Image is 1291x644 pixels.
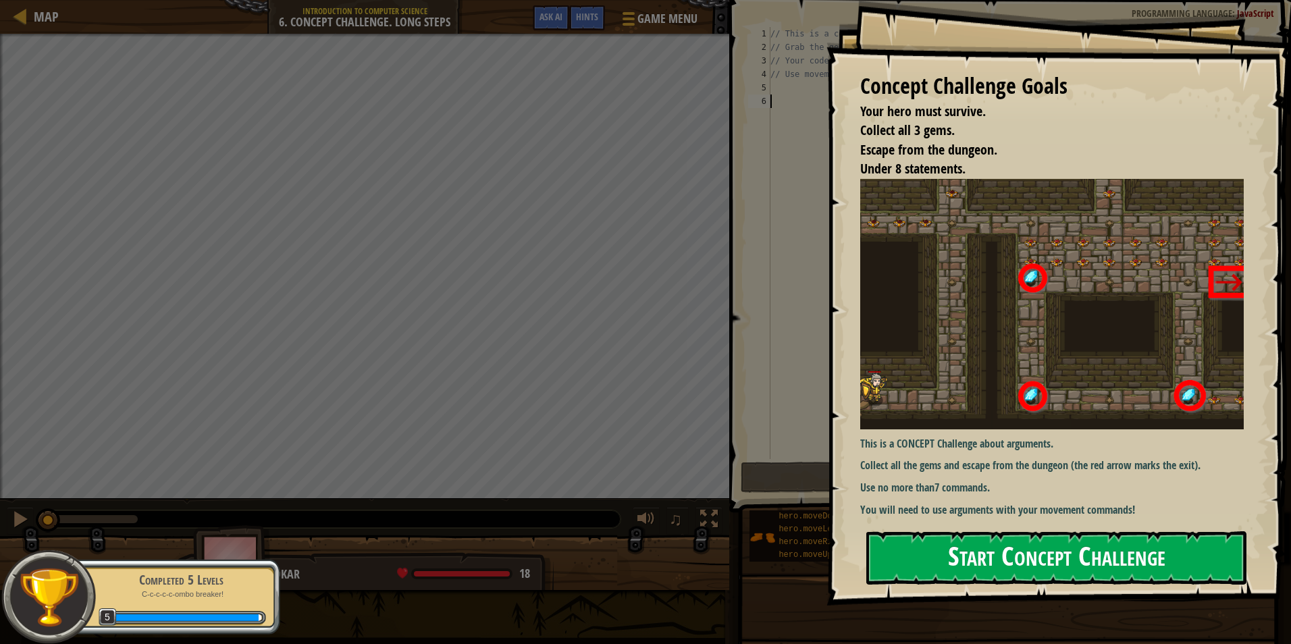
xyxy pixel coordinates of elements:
[741,462,1269,493] button: Run
[779,525,880,534] span: hero.moveLeft(steps);
[695,507,722,535] button: Toggle fullscreen
[612,5,706,37] button: Game Menu
[779,550,871,560] span: hero.moveUp(steps);
[748,81,770,95] div: 5
[860,458,1254,473] p: Collect all the gems and escape from the dungeon (the red arrow marks the exit).
[860,179,1254,429] img: Asses2
[749,525,775,550] img: portrait.png
[779,537,885,547] span: hero.moveRight(steps);
[96,570,266,589] div: Completed 5 Levels
[779,512,880,521] span: hero.moveDown(steps);
[397,568,530,580] div: health: 18 / 18
[99,608,117,626] span: 5
[576,10,598,23] span: Hints
[748,27,770,41] div: 1
[860,121,955,139] span: Collect all 3 gems.
[860,159,966,178] span: Under 8 statements.
[860,480,1254,495] p: Use no more than .
[637,10,697,28] span: Game Menu
[633,507,660,535] button: Adjust volume
[843,102,1240,122] li: Your hero must survive.
[843,140,1240,160] li: Escape from the dungeon.
[860,140,997,159] span: Escape from the dungeon.
[669,509,683,529] span: ♫
[934,480,987,495] strong: 7 commands
[843,121,1240,140] li: Collect all 3 gems.
[666,507,689,535] button: ♫
[860,102,986,120] span: Your hero must survive.
[96,589,266,599] p: C-c-c-c-c-ombo breaker!
[866,531,1246,585] button: Start Concept Challenge
[34,7,59,26] span: Map
[748,68,770,81] div: 4
[748,95,770,108] div: 6
[539,10,562,23] span: Ask AI
[7,507,34,535] button: Ctrl + P: Pause
[18,566,80,628] img: trophy.png
[860,436,1254,452] p: This is a CONCEPT Challenge about arguments.
[860,71,1244,102] div: Concept Challenge Goals
[533,5,569,30] button: Ask AI
[273,566,540,583] div: Okar
[860,502,1254,518] p: You will need to use arguments with your movement commands!
[519,565,530,582] span: 18
[843,159,1240,179] li: Under 8 statements.
[27,7,59,26] a: Map
[748,41,770,54] div: 2
[193,525,271,600] img: thang_avatar_frame.png
[748,54,770,68] div: 3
